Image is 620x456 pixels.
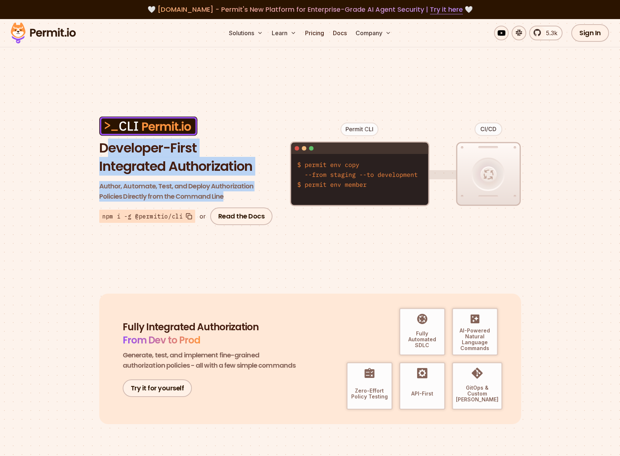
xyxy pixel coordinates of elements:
div: or [200,212,206,221]
a: Read the Docs [210,207,273,225]
span: npm i -g @permitio/cli [102,212,183,221]
a: Pricing [302,26,327,40]
span: 5.3k [542,29,557,37]
span: [DOMAIN_NAME] - Permit's New Platform for Enterprise-Grade AI Agent Security | [157,5,463,14]
a: Docs [330,26,350,40]
span: Author, Automate, Test, and Deploy Authorization [99,181,275,191]
a: Sign In [571,24,609,42]
p: Policies Directly from the Command Line [99,181,275,202]
p: Generate, test, and implement fine-grained authorization policies - all with a few simple commands [123,350,298,371]
p: AI-Powered Natural Language Commands [456,328,494,351]
p: Zero-Effort Policy Testing [350,388,389,400]
h2: Fully Integrated Authorization [123,321,298,347]
h1: Developer-First Integrated Authorization [99,139,275,175]
p: GitOps & Custom [PERSON_NAME] [456,385,498,402]
p: API-First [411,391,433,397]
button: Company [353,26,394,40]
button: Learn [269,26,299,40]
div: 🤍 🤍 [18,4,602,15]
a: 5.3k [529,26,563,40]
span: From Dev to Prod [123,334,200,347]
a: Try it for yourself [123,379,192,397]
p: Fully Automated SDLC [403,331,441,348]
a: Try it here [430,5,463,14]
button: Solutions [226,26,266,40]
img: Permit logo [7,21,79,45]
button: npm i -g @permitio/cli [99,210,195,223]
